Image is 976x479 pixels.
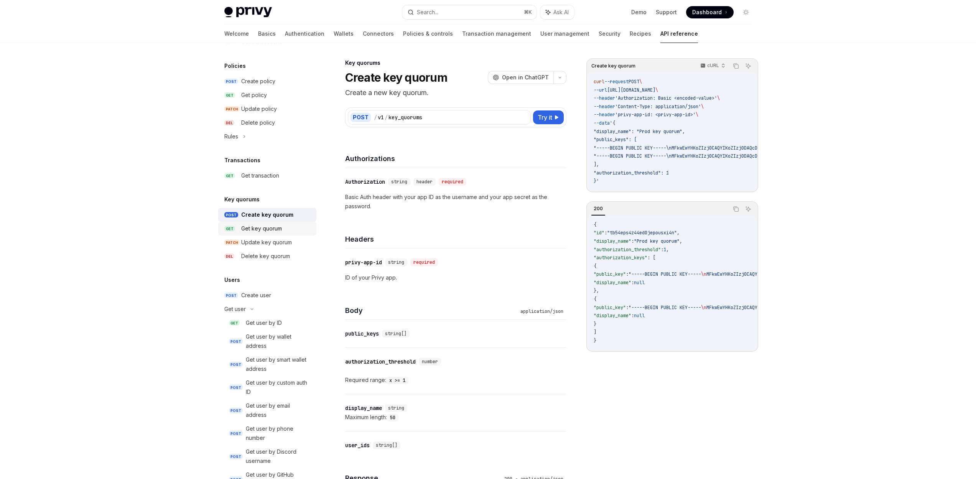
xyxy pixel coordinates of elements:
span: --header [594,104,615,110]
span: POST [224,79,238,84]
div: Get policy [241,91,267,100]
span: "display_name" [594,313,631,319]
span: ] [594,329,596,335]
div: Delete key quorum [241,252,290,261]
a: Policies & controls [403,25,453,43]
div: display_name [345,404,382,412]
code: 50 [387,414,398,421]
span: \ [717,95,720,101]
span: GET [224,92,235,98]
div: / [385,114,388,121]
span: POST [229,408,243,413]
span: "display_name": "Prod key quorum", [594,128,685,135]
a: POSTGet user by Discord username [218,445,316,468]
span: POST [229,362,243,367]
div: Get user by email address [246,401,312,420]
span: : [ [647,255,655,261]
a: POSTCreate user [218,288,316,302]
code: x >= 1 [386,377,408,384]
button: cURL [696,59,729,72]
span: 1 [663,247,666,253]
a: PATCHUpdate policy [218,102,316,116]
span: "public_key" [594,271,626,277]
p: Basic Auth header with your app ID as the username and your app secret as the password. [345,193,566,211]
span: POST [229,454,243,459]
span: Try it [538,113,552,122]
span: }' [594,178,599,184]
span: [URL][DOMAIN_NAME] [607,87,655,93]
div: Key quorums [345,59,566,67]
div: / [374,114,377,121]
span: "display_name" [594,238,631,244]
a: API reference [660,25,698,43]
a: Wallets [334,25,354,43]
div: Authorization [345,178,385,186]
span: ⌘ K [524,9,532,15]
img: light logo [224,7,272,18]
span: MFkwEwYHKoZIzj0CAQYIKoZIzj0DAQcDQgAEx4aoeD72yykviK+f/ckqE2CItVIG [706,271,878,277]
div: Get user by custom auth ID [246,378,312,397]
a: POSTGet user by wallet address [218,330,316,353]
span: "public_key" [594,305,626,311]
span: { [594,222,596,228]
span: MFkwEwYHKoZIzj0CAQYIKoZIzj0DAQcDQgAErzZtQr/bMIh3Y8f9ZqseB9i/AfjQ [706,305,878,311]
span: string[] [385,331,407,337]
a: GETGet policy [218,88,316,102]
div: key_quorums [388,114,422,121]
span: --header [594,112,615,118]
a: POSTGet user by custom auth ID [218,376,316,399]
p: Create a new key quorum. [345,87,566,98]
div: v1 [378,114,384,121]
span: --header [594,95,615,101]
span: ], [594,161,599,168]
span: '{ [610,120,615,126]
span: --url [594,87,607,93]
span: string [391,179,407,185]
span: \ [639,79,642,85]
span: "tb54eps4z44ed0jepousxi4n" [607,230,677,236]
span: { [594,296,596,302]
span: GET [224,226,235,232]
div: application/json [517,308,566,315]
span: POST [224,293,238,298]
div: Get user by ID [246,318,282,328]
span: , [677,230,680,236]
span: PATCH [224,106,240,112]
a: Basics [258,25,276,43]
span: "-----BEGIN PUBLIC KEY----- [629,305,701,311]
a: GETGet key quorum [218,222,316,235]
a: Recipes [630,25,651,43]
h5: Users [224,275,240,285]
h5: Transactions [224,156,260,165]
button: Toggle dark mode [740,6,752,18]
span: POST [629,79,639,85]
span: Ask AI [553,8,569,16]
span: POST [229,385,243,390]
button: Copy the contents from the code block [731,204,741,214]
span: null [634,313,645,319]
p: ID of your Privy app. [345,273,566,282]
div: Get user by wallet address [246,332,312,351]
span: }, [594,288,599,294]
h1: Create key quorum [345,71,447,84]
span: POST [229,431,243,436]
span: : [631,313,634,319]
span: 'privy-app-id: <privy-app-id>' [615,112,696,118]
div: POST [351,113,371,122]
span: "id" [594,230,604,236]
a: POSTGet user by smart wallet address [218,353,316,376]
div: Create policy [241,77,275,86]
h5: Policies [224,61,246,71]
span: Dashboard [692,8,722,16]
div: Delete policy [241,118,275,127]
span: : [626,271,629,277]
div: Create key quorum [241,210,293,219]
span: GET [224,173,235,179]
a: PATCHUpdate key quorum [218,235,316,249]
button: Search...⌘K [402,5,537,19]
span: 'Content-Type: application/json' [615,104,701,110]
span: , [680,238,682,244]
h4: Headers [345,234,566,244]
a: POSTCreate policy [218,74,316,88]
span: POST [224,212,238,218]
